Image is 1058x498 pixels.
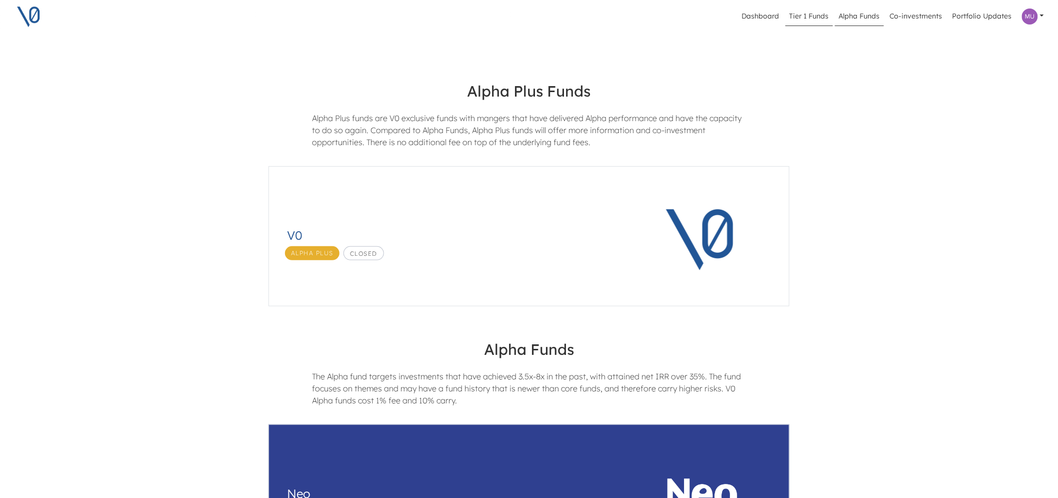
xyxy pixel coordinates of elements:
a: Tier 1 Funds [785,7,833,26]
div: Alpha Plus funds are V0 exclusive funds with mangers that have delivered Alpha performance and ha... [305,112,753,156]
h3: V0 [287,228,607,243]
img: Profile [1022,9,1038,25]
a: Co-investments [886,7,946,26]
a: Portfolio Updates [948,7,1016,26]
span: Alpha Plus [285,246,339,260]
span: Closed [343,246,384,260]
a: Alpha Funds [835,7,884,26]
a: V0Alpha PlusClosedV0 [266,164,791,308]
a: Dashboard [738,7,783,26]
div: The Alpha fund targets investments that have achieved 3.5x-8x in the past, with attained net IRR ... [305,370,753,414]
img: V0 logo [16,4,41,29]
h4: Alpha Plus Funds [260,74,798,108]
h4: Alpha Funds [260,332,798,366]
img: V0 [640,175,765,300]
